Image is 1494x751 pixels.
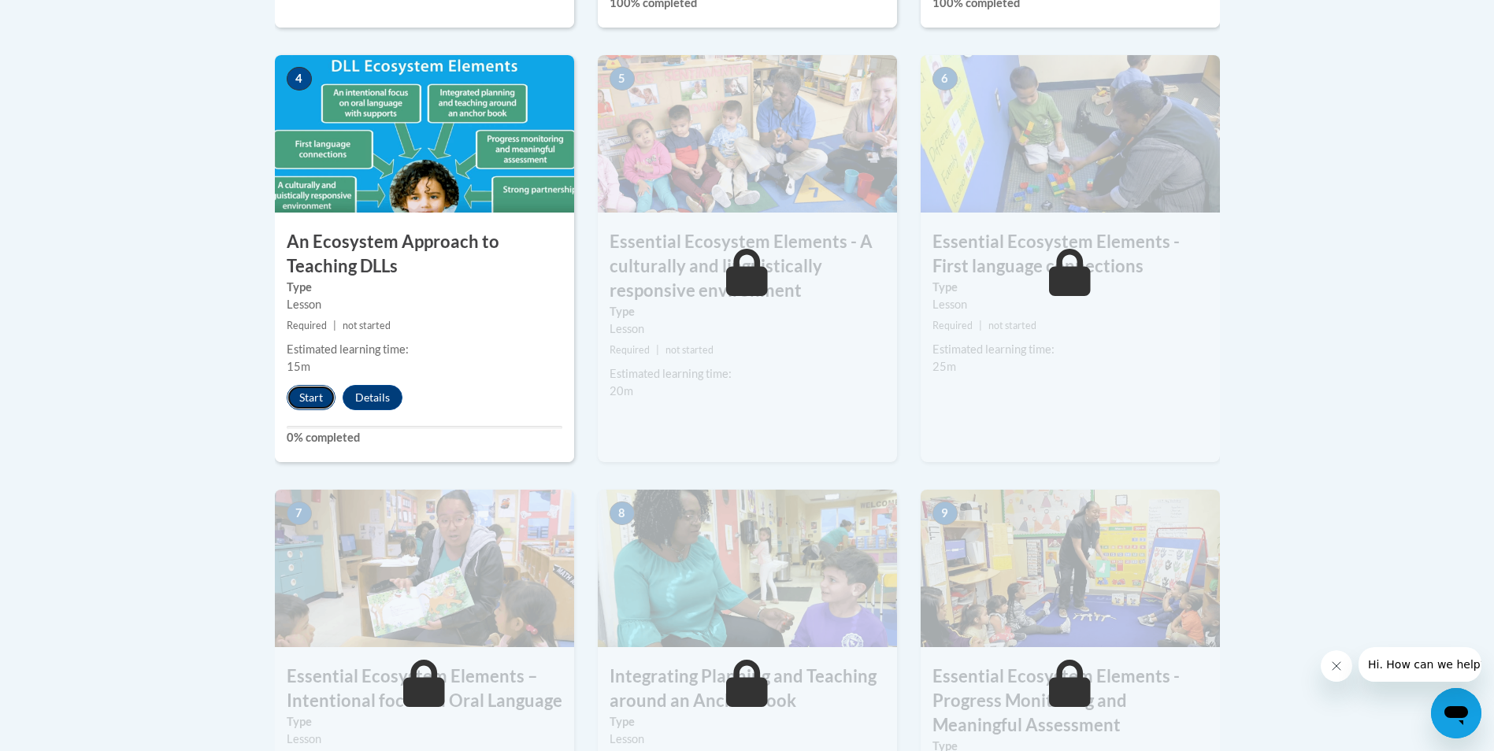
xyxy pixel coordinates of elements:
[932,320,973,331] span: Required
[921,230,1220,279] h3: Essential Ecosystem Elements - First language connections
[275,55,574,213] img: Course Image
[932,341,1208,358] div: Estimated learning time:
[610,320,885,338] div: Lesson
[287,385,336,410] button: Start
[921,490,1220,647] img: Course Image
[287,296,562,313] div: Lesson
[1321,650,1352,682] iframe: Close message
[333,320,336,331] span: |
[932,296,1208,313] div: Lesson
[610,365,885,383] div: Estimated learning time:
[979,320,982,331] span: |
[610,67,635,91] span: 5
[610,344,650,356] span: Required
[610,731,885,748] div: Lesson
[932,360,956,373] span: 25m
[598,664,897,713] h3: Integrating Planning and Teaching around an Anchor Book
[988,320,1036,331] span: not started
[275,664,574,713] h3: Essential Ecosystem Elements – Intentional focus on Oral Language
[287,731,562,748] div: Lesson
[598,55,897,213] img: Course Image
[932,67,958,91] span: 6
[598,490,897,647] img: Course Image
[287,341,562,358] div: Estimated learning time:
[287,67,312,91] span: 4
[1431,688,1481,738] iframe: Button to launch messaging window
[598,230,897,302] h3: Essential Ecosystem Elements - A culturally and linguistically responsive environment
[921,55,1220,213] img: Course Image
[275,230,574,279] h3: An Ecosystem Approach to Teaching DLLs
[610,303,885,320] label: Type
[932,279,1208,296] label: Type
[287,360,310,373] span: 15m
[610,501,635,525] span: 8
[287,320,327,331] span: Required
[1359,647,1481,682] iframe: Message from company
[656,344,659,356] span: |
[287,279,562,296] label: Type
[287,713,562,731] label: Type
[921,664,1220,737] h3: Essential Ecosystem Elements - Progress Monitoring and Meaningful Assessment
[287,501,312,525] span: 7
[9,11,128,24] span: Hi. How can we help?
[343,320,391,331] span: not started
[343,385,402,410] button: Details
[665,344,714,356] span: not started
[287,429,562,446] label: 0% completed
[275,490,574,647] img: Course Image
[610,384,633,398] span: 20m
[932,501,958,525] span: 9
[610,713,885,731] label: Type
